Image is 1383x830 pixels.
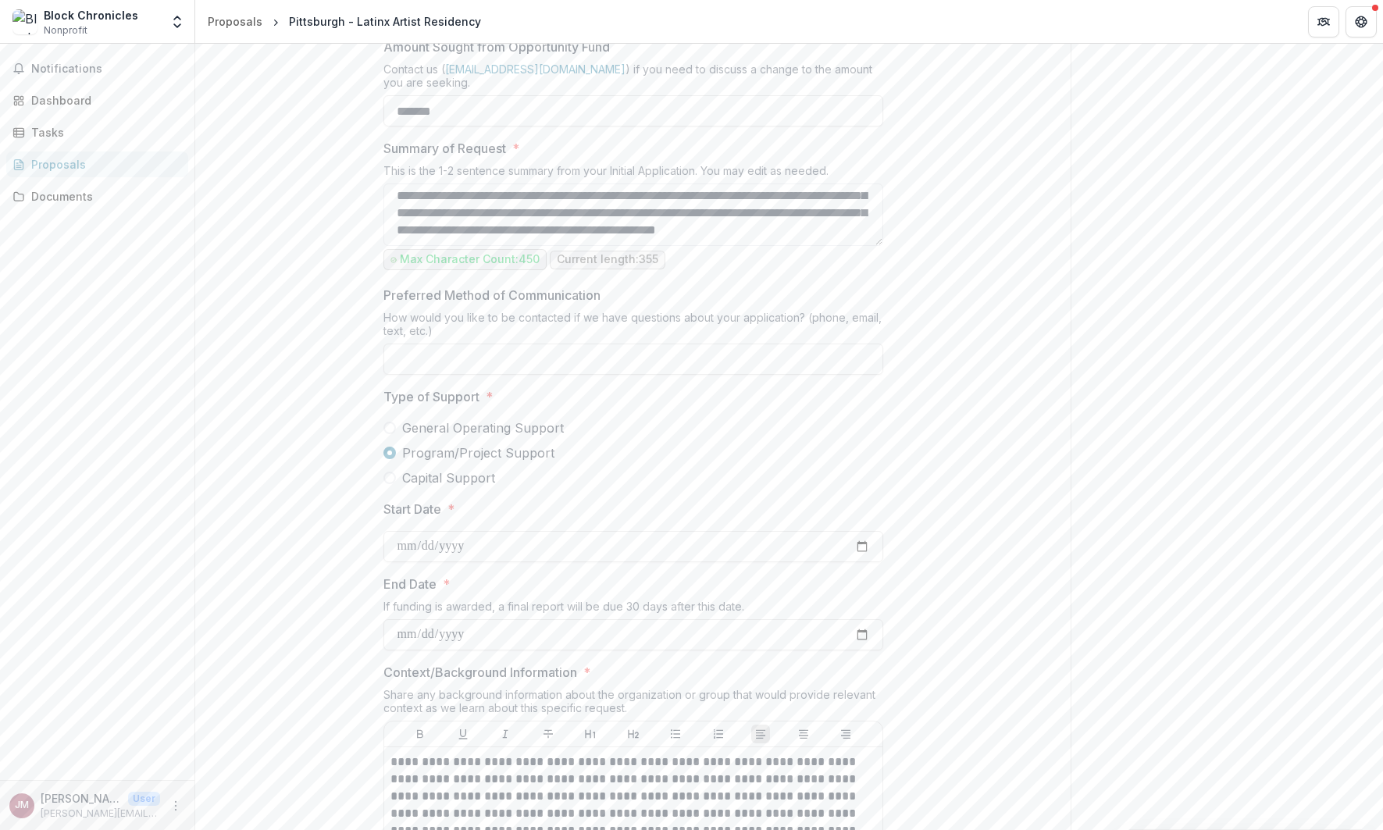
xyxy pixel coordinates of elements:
[1308,6,1339,37] button: Partners
[31,188,176,205] div: Documents
[201,10,269,33] a: Proposals
[383,575,437,593] p: End Date
[31,124,176,141] div: Tasks
[383,286,601,305] p: Preferred Method of Communication
[31,62,182,76] span: Notifications
[6,87,188,113] a: Dashboard
[128,792,160,806] p: User
[44,23,87,37] span: Nonprofit
[402,419,564,437] span: General Operating Support
[539,725,558,743] button: Strike
[454,725,472,743] button: Underline
[31,92,176,109] div: Dashboard
[6,151,188,177] a: Proposals
[402,468,495,487] span: Capital Support
[6,56,188,81] button: Notifications
[383,387,479,406] p: Type of Support
[15,800,29,810] div: Jason C. Méndez
[383,139,506,158] p: Summary of Request
[6,119,188,145] a: Tasks
[751,725,770,743] button: Align Left
[383,663,577,682] p: Context/Background Information
[383,500,441,518] p: Start Date
[383,688,883,721] div: Share any background information about the organization or group that would provide relevant cont...
[383,37,610,56] p: Amount Sought from Opportunity Fund
[581,725,600,743] button: Heading 1
[44,7,138,23] div: Block Chronicles
[400,253,540,266] p: Max Character Count: 450
[411,725,430,743] button: Bold
[794,725,813,743] button: Align Center
[383,164,883,183] div: This is the 1-2 sentence summary from your Initial Application. You may edit as needed.
[166,796,185,815] button: More
[383,62,883,95] div: Contact us ( ) if you need to discuss a change to the amount you are seeking.
[445,62,626,76] a: [EMAIL_ADDRESS][DOMAIN_NAME]
[624,725,643,743] button: Heading 2
[709,725,728,743] button: Ordered List
[666,725,685,743] button: Bullet List
[1346,6,1377,37] button: Get Help
[557,253,658,266] p: Current length: 355
[496,725,515,743] button: Italicize
[31,156,176,173] div: Proposals
[201,10,487,33] nav: breadcrumb
[208,13,262,30] div: Proposals
[383,311,883,344] div: How would you like to be contacted if we have questions about your application? (phone, email, te...
[289,13,481,30] div: Pittsburgh - Latinx Artist Residency
[12,9,37,34] img: Block Chronicles
[402,443,554,462] span: Program/Project Support
[41,790,122,807] p: [PERSON_NAME]
[836,725,855,743] button: Align Right
[383,600,883,619] div: If funding is awarded, a final report will be due 30 days after this date.
[6,183,188,209] a: Documents
[41,807,160,821] p: [PERSON_NAME][EMAIL_ADDRESS][DOMAIN_NAME]
[166,6,188,37] button: Open entity switcher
